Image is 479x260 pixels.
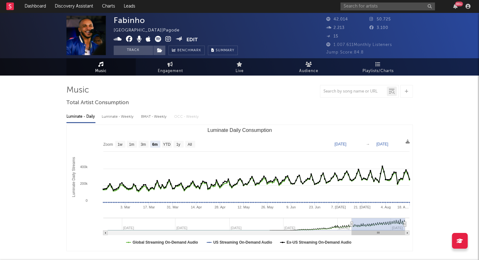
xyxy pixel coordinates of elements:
[143,205,155,209] text: 17. Mar
[214,205,225,209] text: 28. Apr
[213,240,272,245] text: US Streaming On-Demand Audio
[326,17,348,21] span: 42.014
[80,165,88,169] text: 400k
[326,50,364,54] span: Jump Score: 84.8
[208,46,238,55] button: Summary
[129,142,134,147] text: 1m
[362,67,394,75] span: Playlists/Charts
[369,17,391,21] span: 50.725
[334,142,346,146] text: [DATE]
[167,205,179,209] text: 31. Mar
[326,34,338,38] span: 15
[133,240,198,245] text: Global Streaming On-Demand Audio
[176,142,180,147] text: 1y
[191,205,202,209] text: 14. Apr
[85,199,87,202] text: 0
[299,67,318,75] span: Audience
[331,205,346,209] text: 7. [DATE]
[237,205,250,209] text: 12. May
[205,58,274,76] a: Live
[103,142,113,147] text: Zoom
[369,26,388,30] span: 3.100
[66,58,136,76] a: Music
[286,240,351,245] text: Ex-US Streaming On-Demand Audio
[455,2,463,6] div: 99 +
[236,67,244,75] span: Live
[136,58,205,76] a: Engagement
[114,16,145,25] div: Fabinho
[381,205,391,209] text: 4. Aug
[152,142,157,147] text: 6m
[141,111,168,122] div: BMAT - Weekly
[340,3,435,10] input: Search for artists
[216,49,234,52] span: Summary
[286,205,296,209] text: 9. Jun
[102,111,135,122] div: Luminate - Weekly
[397,205,408,209] text: 18. A…
[140,142,146,147] text: 3m
[168,46,205,55] a: Benchmark
[177,47,201,54] span: Benchmark
[261,205,274,209] text: 26. May
[71,157,76,197] text: Luminate Daily Streams
[320,89,387,94] input: Search by song name or URL
[67,125,413,251] svg: Luminate Daily Consumption
[366,142,370,146] text: →
[163,142,170,147] text: YTD
[117,142,123,147] text: 1w
[66,99,129,107] span: Total Artist Consumption
[376,142,388,146] text: [DATE]
[80,182,88,185] text: 200k
[95,67,107,75] span: Music
[326,26,345,30] span: 2.213
[114,46,153,55] button: Track
[274,58,344,76] a: Audience
[66,111,95,122] div: Luminate - Daily
[326,43,392,47] span: 1.007.611 Monthly Listeners
[309,205,320,209] text: 23. Jun
[344,58,413,76] a: Playlists/Charts
[158,67,183,75] span: Engagement
[186,36,198,44] button: Edit
[187,142,191,147] text: All
[453,4,458,9] button: 99+
[354,205,370,209] text: 21. [DATE]
[114,27,187,34] div: [GEOGRAPHIC_DATA] | Pagode
[120,205,130,209] text: 3. Mar
[207,127,272,133] text: Luminate Daily Consumption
